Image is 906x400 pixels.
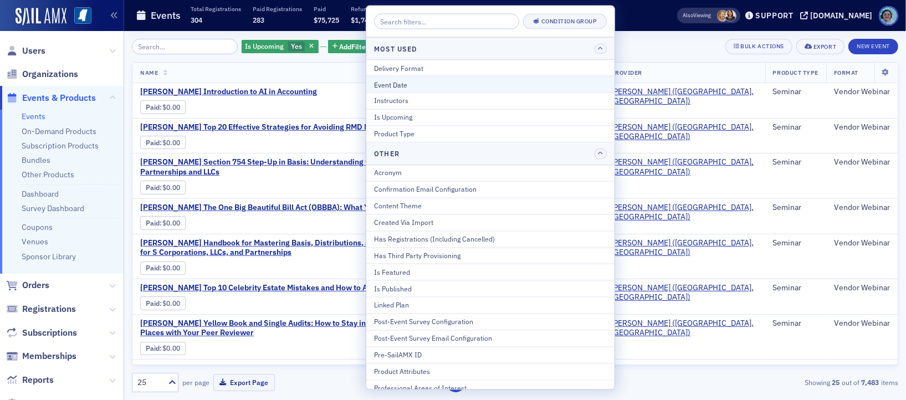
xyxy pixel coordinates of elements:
a: New Event [848,40,898,50]
a: Reports [6,374,54,386]
span: Noma Burge [725,10,736,22]
div: Created Via Import [374,218,607,228]
span: Surgent's The One Big Beautiful Bill Act (OBBBA): What You Need To Know [140,203,429,213]
span: $0.00 [163,344,181,352]
span: Product Type [773,69,818,76]
span: Surgent (Radnor, PA) [611,87,757,106]
a: Paid [146,183,160,192]
div: Vendor Webinar [834,319,890,329]
a: [PERSON_NAME] Introduction to AI in Accounting [140,87,326,97]
div: Is Published [374,284,607,294]
a: Paid [146,219,160,227]
div: Professional Areas of Interest [374,383,607,393]
div: Acronym [374,168,607,178]
div: Seminar [773,363,818,373]
div: Has Third Party Provisioning [374,250,607,260]
a: [PERSON_NAME] ([GEOGRAPHIC_DATA], [GEOGRAPHIC_DATA]) [611,157,757,177]
span: 283 [253,16,264,24]
div: Also [683,12,694,19]
a: View Homepage [66,7,91,26]
span: Surgent (Radnor, PA) [611,283,757,302]
button: Instructors [366,93,615,109]
a: Coupons [22,222,53,232]
span: Memberships [22,350,76,362]
a: [PERSON_NAME] ([GEOGRAPHIC_DATA], [GEOGRAPHIC_DATA]) [611,87,757,106]
a: Paid [146,264,160,272]
div: [DOMAIN_NAME] [810,11,872,20]
span: Add Filter [340,42,369,52]
h4: Most Used [374,43,417,53]
button: Post-Event Survey Email Configuration [366,330,615,346]
span: $0.00 [163,219,181,227]
div: Linked Plan [374,300,607,310]
a: Paid [146,299,160,307]
span: Surgent's Top 20 Effective Strategies for Avoiding RMD Mistakes and Penalties [140,122,447,132]
span: Viewing [683,12,712,19]
button: Professional Areas of Interest [366,380,615,396]
button: Export [796,39,844,54]
a: Sponsor Library [22,252,76,261]
button: Content Theme [366,197,615,214]
a: [PERSON_NAME] Handbook for Mastering Basis, Distributions, and Loss Limitation Issues for S Corpo... [140,238,469,258]
span: Name [140,69,158,76]
div: Content Theme [374,201,607,211]
div: Yes [242,40,319,54]
a: [PERSON_NAME] ([GEOGRAPHIC_DATA], [GEOGRAPHIC_DATA]) [611,319,757,338]
a: Paid [146,103,160,111]
button: Export Page [213,374,275,391]
span: Surgent (Radnor, PA) [611,319,757,338]
span: $0.00 [163,264,181,272]
a: [PERSON_NAME] Top 20 Effective Strategies for Avoiding RMD Mistakes and Penalties [140,122,447,132]
div: Paid: 0 - $0 [140,100,186,114]
div: Paid: 0 - $0 [140,261,186,275]
div: Is Upcoming [374,112,607,122]
div: Seminar [773,87,818,97]
a: Other Products [22,170,74,180]
span: Format [834,69,858,76]
label: per page [182,377,209,387]
span: Users [22,45,45,57]
span: Organizations [22,68,78,80]
a: Paid [146,344,160,352]
span: : [146,103,163,111]
div: Vendor Webinar [834,122,890,132]
div: Bulk Actions [741,43,784,49]
a: [PERSON_NAME] Engagement and Client Retention Best Practices [140,363,376,373]
div: Delivery Format [374,63,607,73]
span: Events & Products [22,92,96,104]
a: [PERSON_NAME] ([GEOGRAPHIC_DATA], [GEOGRAPHIC_DATA]) [611,283,757,302]
div: Product Attributes [374,366,607,376]
div: Seminar [773,238,818,248]
p: Paid [314,5,339,13]
div: Event Date [374,79,607,89]
div: Vendor Webinar [834,157,890,167]
button: [DOMAIN_NAME] [800,12,876,19]
a: [PERSON_NAME] The One Big Beautiful Bill Act (OBBBA): What You Need To Know [140,203,429,213]
button: AddFilter [328,40,373,54]
a: [PERSON_NAME] Top 10 Celebrity Estate Mistakes and How to Avoid Them [140,283,404,293]
a: Orders [6,279,49,291]
button: Acronym [366,165,615,181]
span: $0.00 [163,139,181,147]
img: SailAMX [16,8,66,25]
a: Survey Dashboard [22,203,84,213]
button: Delivery Format [366,60,615,76]
div: 25 [137,377,162,388]
span: Surgent (Radnor, PA) [611,363,757,383]
strong: 7,483 [859,377,881,387]
span: $1,745 [351,16,372,24]
span: 304 [191,16,202,24]
div: Paid: 0 - $0 [140,181,186,194]
div: Confirmation Email Configuration [374,184,607,194]
div: Vendor Webinar [834,238,890,248]
input: Search… [132,39,238,54]
span: Registrations [22,303,76,315]
span: : [146,139,163,147]
a: Subscription Products [22,141,99,151]
a: Venues [22,237,48,247]
button: Event Date [366,76,615,93]
div: Seminar [773,157,818,167]
img: SailAMX [74,7,91,24]
span: Ellen Vaughn [717,10,729,22]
